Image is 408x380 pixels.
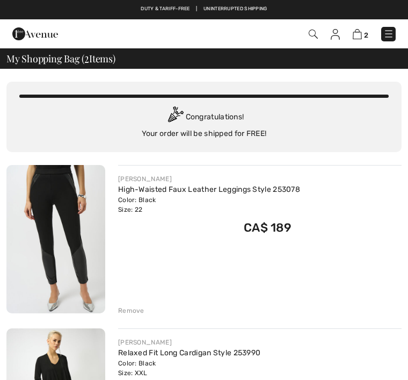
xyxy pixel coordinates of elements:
[118,359,260,378] div: Color: Black Size: XXL
[353,28,368,40] a: 2
[309,30,318,39] img: Search
[12,29,58,38] a: 1ère Avenue
[331,29,340,40] img: My Info
[6,54,115,63] span: My Shopping Bag ( Items)
[244,220,292,235] span: CA$ 189
[118,195,300,214] div: Color: Black Size: 22
[118,185,300,194] a: High-Waisted Faux Leather Leggings Style 253078
[118,174,300,184] div: [PERSON_NAME]
[353,29,362,39] img: Shopping Bag
[164,106,186,128] img: Congratulation2.svg
[19,106,389,139] div: Congratulations! Your order will be shipped for FREE!
[383,28,394,39] img: Menu
[364,31,368,39] span: 2
[84,52,89,64] span: 2
[6,165,105,313] img: High-Waisted Faux Leather Leggings Style 253078
[118,306,144,316] div: Remove
[12,23,58,45] img: 1ère Avenue
[118,348,260,357] a: Relaxed Fit Long Cardigan Style 253990
[118,338,260,347] div: [PERSON_NAME]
